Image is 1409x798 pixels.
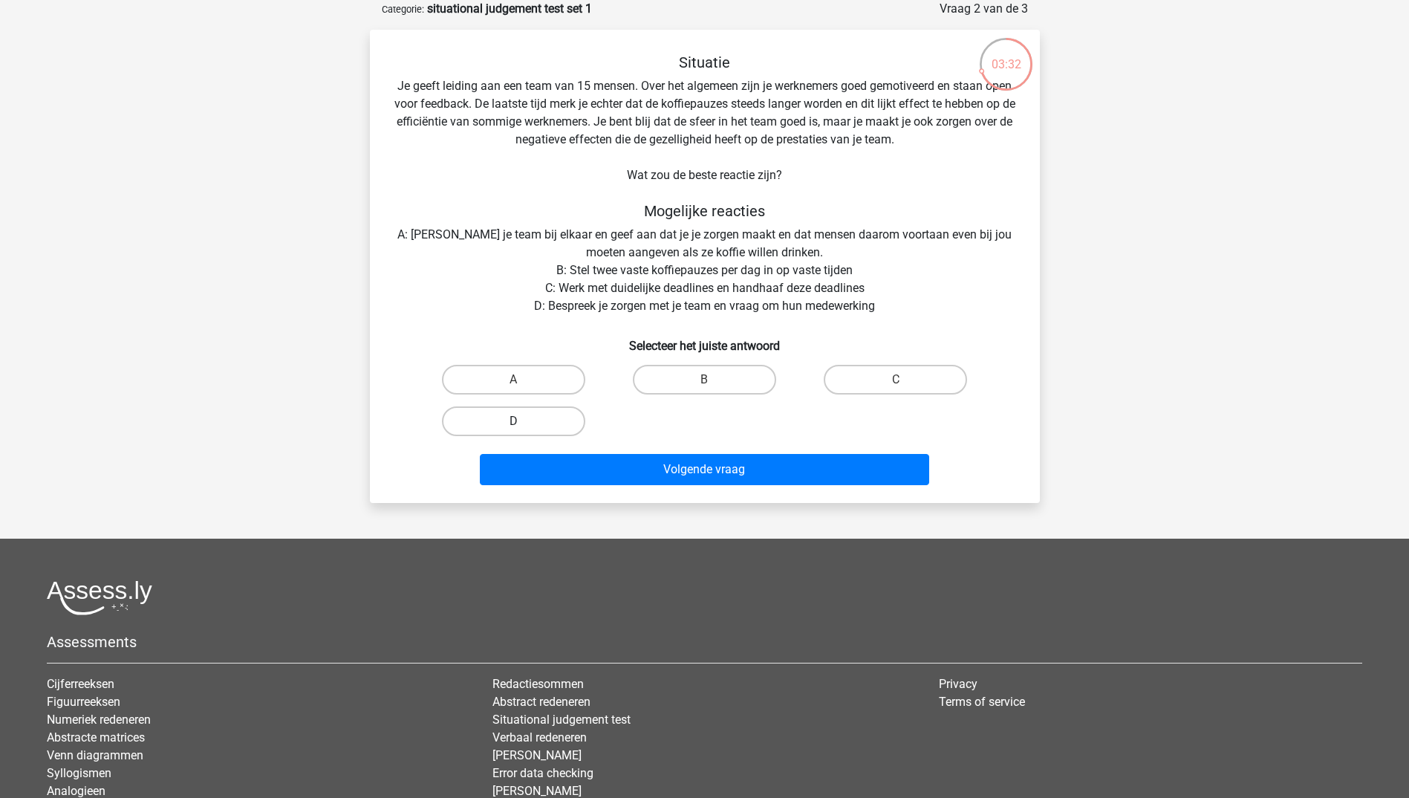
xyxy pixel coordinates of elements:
[376,53,1034,491] div: Je geeft leiding aan een team van 15 mensen. Over het algemeen zijn je werknemers goed gemotiveer...
[492,677,584,691] a: Redactiesommen
[492,784,582,798] a: [PERSON_NAME]
[394,327,1016,353] h6: Selecteer het juiste antwoord
[47,766,111,780] a: Syllogismen
[47,677,114,691] a: Cijferreeksen
[492,730,587,745] a: Verbaal redeneren
[442,365,585,395] label: A
[978,36,1034,74] div: 03:32
[824,365,967,395] label: C
[939,695,1025,709] a: Terms of service
[480,454,929,485] button: Volgende vraag
[492,748,582,762] a: [PERSON_NAME]
[394,53,1016,71] h5: Situatie
[427,1,592,16] strong: situational judgement test set 1
[47,784,105,798] a: Analogieen
[939,677,977,691] a: Privacy
[382,4,424,15] small: Categorie:
[633,365,776,395] label: B
[47,713,151,727] a: Numeriek redeneren
[394,202,1016,220] h5: Mogelijke reacties
[492,695,590,709] a: Abstract redeneren
[47,633,1362,651] h5: Assessments
[47,580,152,615] img: Assessly logo
[47,695,120,709] a: Figuurreeksen
[47,748,143,762] a: Venn diagrammen
[47,730,145,745] a: Abstracte matrices
[442,406,585,436] label: D
[492,766,593,780] a: Error data checking
[492,713,631,727] a: Situational judgement test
